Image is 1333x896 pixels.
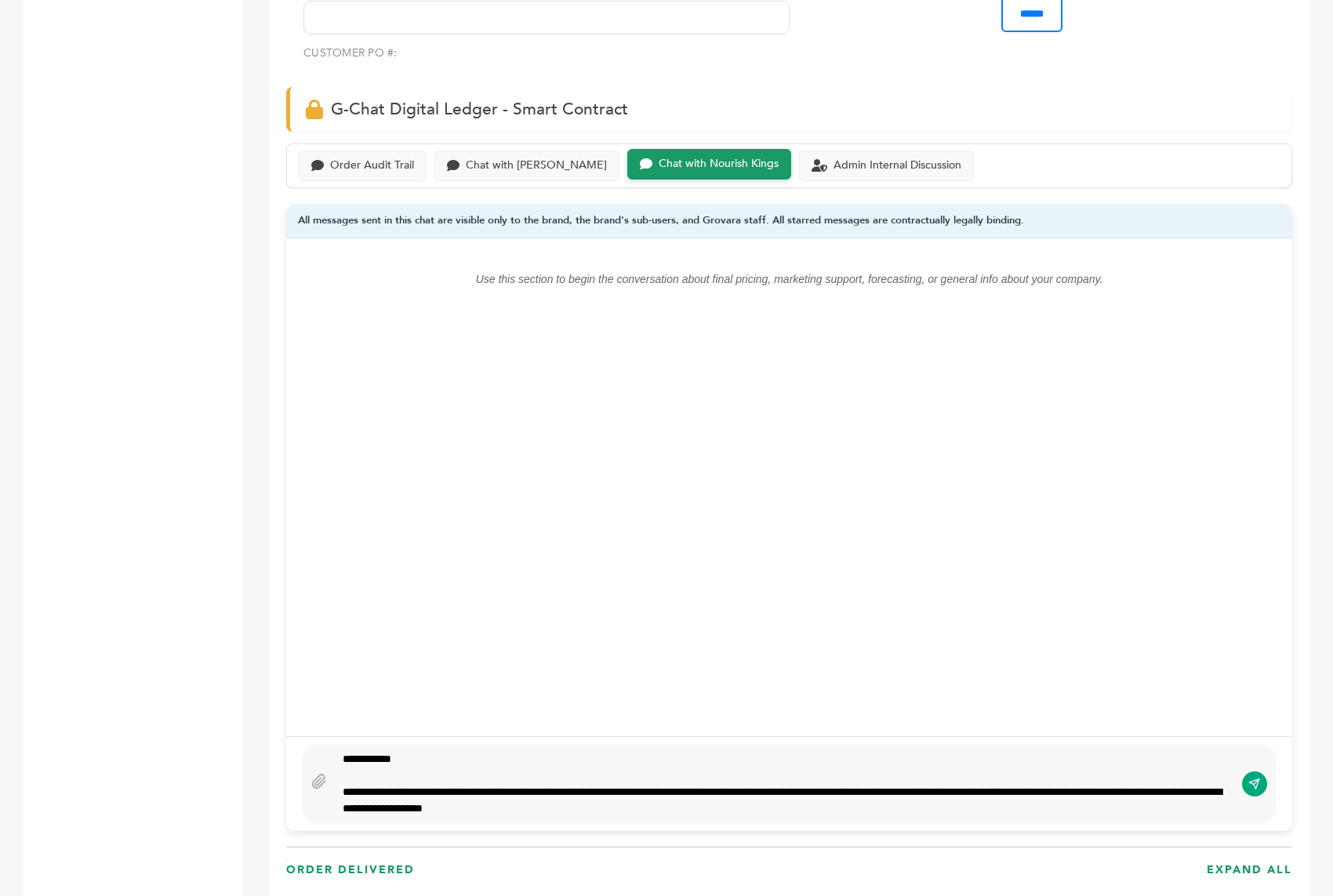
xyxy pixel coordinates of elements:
h3: EXPAND ALL [1207,862,1292,878]
div: Chat with Nourish Kings [659,158,779,171]
label: CUSTOMER PO #: [303,45,398,61]
div: Admin Internal Discussion [834,159,961,172]
div: Order Audit Trail [330,159,414,172]
span: G-Chat Digital Ledger - Smart Contract [331,98,628,121]
div: All messages sent in this chat are visible only to the brand, the brand's sub-users, and Grovara ... [286,204,1292,239]
div: Chat with [PERSON_NAME] [466,159,607,172]
h3: ORDER DElIVERED [286,862,415,878]
p: Use this section to begin the conversation about final pricing, marketing support, forecasting, o... [318,270,1261,288]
